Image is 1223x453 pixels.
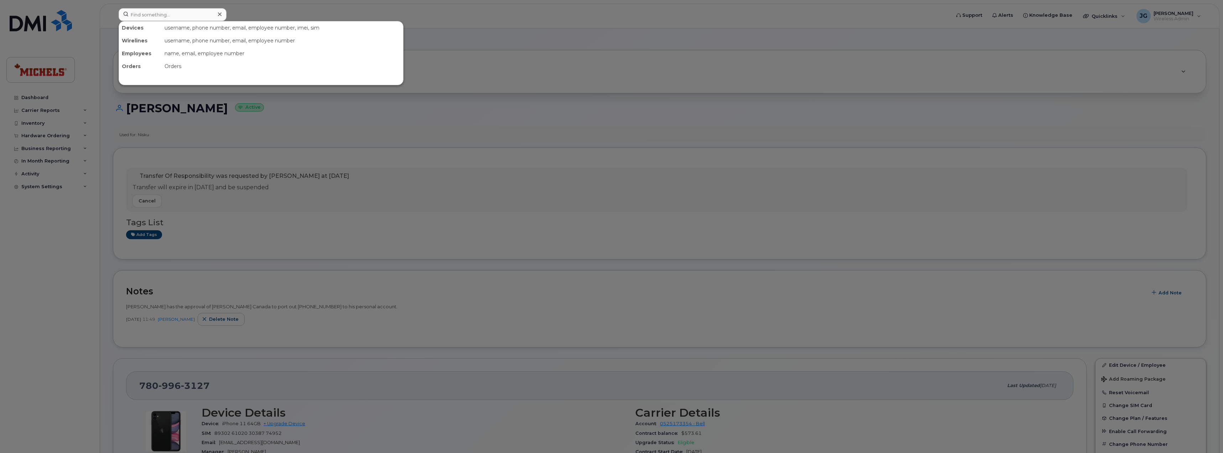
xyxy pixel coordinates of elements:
[119,34,162,47] div: Wirelines
[162,47,403,60] div: name, email, employee number
[119,21,162,34] div: Devices
[162,34,403,47] div: username, phone number, email, employee number
[162,60,403,73] div: Orders
[162,21,403,34] div: username, phone number, email, employee number, imei, sim
[119,60,162,73] div: Orders
[119,47,162,60] div: Employees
